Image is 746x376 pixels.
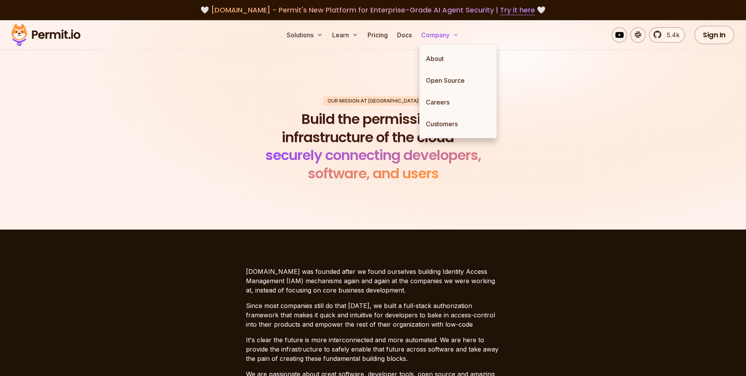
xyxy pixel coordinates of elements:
a: Open Source [420,70,497,91]
p: [DOMAIN_NAME] was founded after we found ourselves building Identity Access Management (IAM) mech... [246,267,500,295]
button: Company [418,27,462,43]
a: Pricing [364,27,391,43]
span: 5.4k [662,30,680,40]
a: Careers [420,91,497,113]
a: Try it here [500,5,535,15]
h1: Build the permissions infrastructure of the cloud - [254,110,492,183]
a: Sign In [694,26,734,44]
a: Customers [420,113,497,135]
a: 5.4k [649,27,685,43]
span: [DOMAIN_NAME] - Permit's New Platform for Enterprise-Grade AI Agent Security | [211,5,535,15]
button: Learn [329,27,361,43]
button: Solutions [284,27,326,43]
p: Since most companies still do that [DATE], we built a full-stack authorization framework that mak... [246,301,500,329]
img: Permit logo [8,22,84,48]
a: About [420,48,497,70]
a: Docs [394,27,415,43]
div: 🤍 🤍 [19,5,727,16]
div: Our mission at [GEOGRAPHIC_DATA] [323,96,423,106]
span: securely connecting developers, software, and users [265,145,481,183]
p: It's clear the future is more interconnected and more automated. We are here to provide the infra... [246,335,500,363]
